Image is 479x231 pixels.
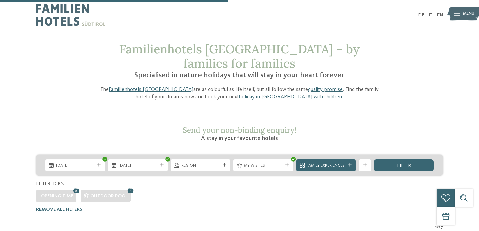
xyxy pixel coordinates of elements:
a: quality promise [308,87,343,92]
span: A stay in your favourite hotels [201,135,278,141]
span: Menu [463,11,474,17]
span: Region [181,163,220,169]
span: Send your non-binding enquiry! [183,125,296,135]
p: The are as colourful as life itself, but all follow the same . Find the family hotel of your drea... [96,86,383,101]
span: [DATE] [118,163,157,169]
span: Outdoor pool [90,194,128,198]
span: Family Experiences [307,163,345,169]
span: filter [397,163,411,168]
a: IT [429,13,432,17]
span: 1 [435,224,437,230]
a: DE [418,13,424,17]
a: holiday in [GEOGRAPHIC_DATA] with children [239,94,342,100]
span: Filtered by: [36,181,64,186]
span: Familienhotels [GEOGRAPHIC_DATA] – by families for families [119,41,360,71]
span: / [437,224,438,230]
span: Opening time [41,194,73,198]
span: 27 [438,224,443,230]
a: EN [437,13,443,17]
span: My wishes [244,163,283,169]
span: [DATE] [56,163,94,169]
span: Remove all filters [36,207,82,212]
span: Specialised in nature holidays that will stay in your heart forever [134,72,344,79]
a: Familienhotels [GEOGRAPHIC_DATA] [109,87,193,92]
